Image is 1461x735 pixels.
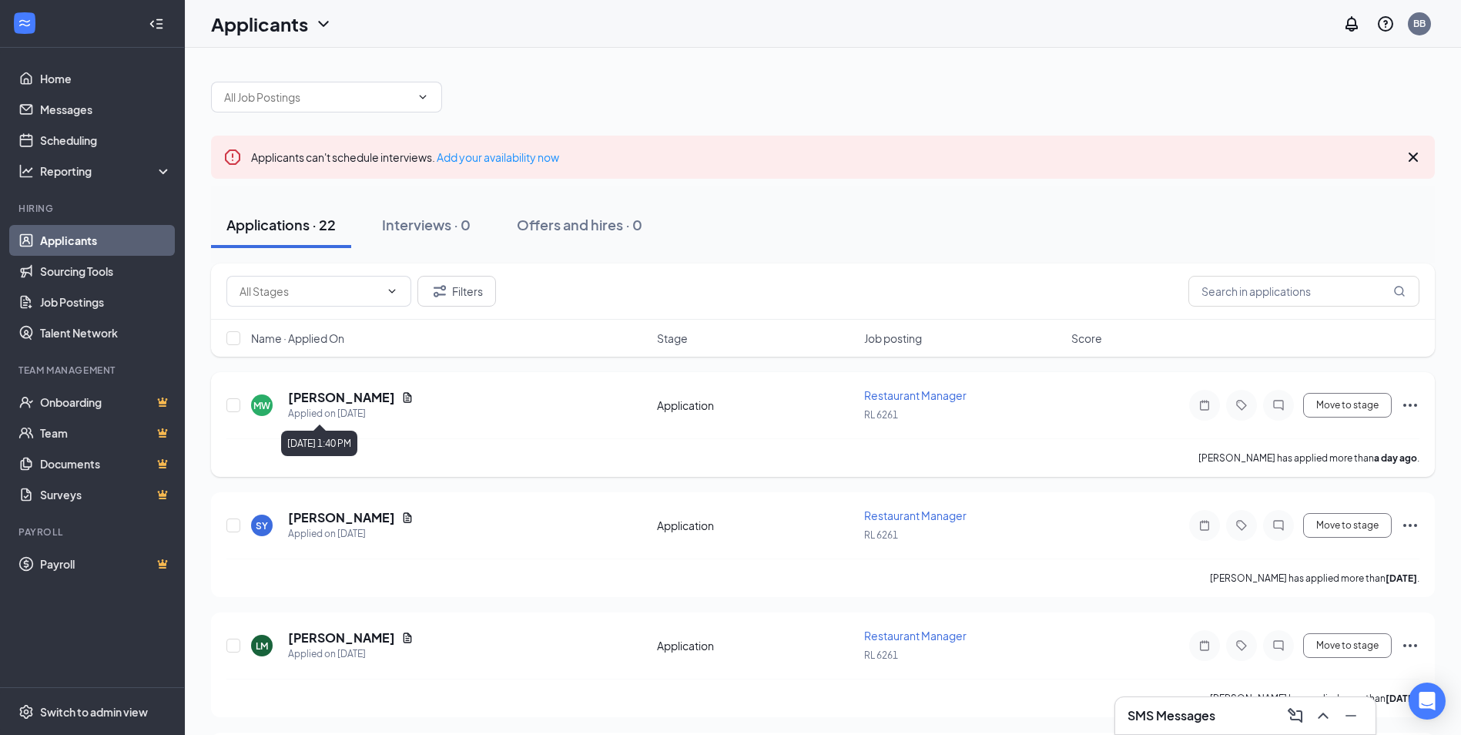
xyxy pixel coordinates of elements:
[1386,572,1417,584] b: [DATE]
[1286,706,1305,725] svg: ComposeMessage
[40,549,172,579] a: PayrollCrown
[256,639,268,653] div: LM
[40,387,172,418] a: OnboardingCrown
[1198,451,1419,465] p: [PERSON_NAME] has applied more than .
[40,704,148,720] div: Switch to admin view
[288,526,414,542] div: Applied on [DATE]
[288,389,395,406] h5: [PERSON_NAME]
[18,525,169,539] div: Payroll
[1071,331,1102,346] span: Score
[1303,513,1392,538] button: Move to stage
[40,317,172,348] a: Talent Network
[1401,636,1419,655] svg: Ellipses
[40,448,172,479] a: DocumentsCrown
[657,398,855,413] div: Application
[18,704,34,720] svg: Settings
[1342,15,1361,33] svg: Notifications
[1413,17,1426,30] div: BB
[256,519,268,532] div: SY
[18,202,169,215] div: Hiring
[40,225,172,256] a: Applicants
[251,150,559,164] span: Applicants can't schedule interviews.
[224,89,410,106] input: All Job Postings
[1303,393,1392,418] button: Move to stage
[417,91,429,103] svg: ChevronDown
[1269,519,1288,532] svg: ChatInactive
[40,287,172,317] a: Job Postings
[386,285,398,297] svg: ChevronDown
[40,479,172,510] a: SurveysCrown
[657,638,855,653] div: Application
[40,163,173,179] div: Reporting
[431,282,449,300] svg: Filter
[1314,706,1332,725] svg: ChevronUp
[1409,683,1446,720] div: Open Intercom Messenger
[314,15,333,33] svg: ChevronDown
[1232,399,1251,411] svg: Tag
[1210,572,1419,585] p: [PERSON_NAME] has applied more than .
[437,150,559,164] a: Add your availability now
[1339,703,1363,728] button: Minimize
[226,215,336,234] div: Applications · 22
[1342,706,1360,725] svg: Minimize
[40,94,172,125] a: Messages
[401,632,414,644] svg: Document
[864,649,898,661] span: RL 6261
[40,125,172,156] a: Scheduling
[1269,399,1288,411] svg: ChatInactive
[382,215,471,234] div: Interviews · 0
[1188,276,1419,307] input: Search in applications
[657,331,688,346] span: Stage
[864,629,967,643] span: Restaurant Manager
[288,629,395,646] h5: [PERSON_NAME]
[223,148,242,166] svg: Error
[1374,452,1417,464] b: a day ago
[1311,703,1335,728] button: ChevronUp
[288,406,414,421] div: Applied on [DATE]
[40,63,172,94] a: Home
[517,215,642,234] div: Offers and hires · 0
[1195,519,1214,532] svg: Note
[1195,399,1214,411] svg: Note
[288,509,395,526] h5: [PERSON_NAME]
[1386,693,1417,704] b: [DATE]
[1401,396,1419,414] svg: Ellipses
[1232,639,1251,652] svg: Tag
[240,283,380,300] input: All Stages
[864,331,922,346] span: Job posting
[1393,285,1406,297] svg: MagnifyingGlass
[1128,707,1215,724] h3: SMS Messages
[657,518,855,533] div: Application
[1376,15,1395,33] svg: QuestionInfo
[401,512,414,524] svg: Document
[288,646,414,662] div: Applied on [DATE]
[1210,692,1419,705] p: [PERSON_NAME] has applied more than .
[40,256,172,287] a: Sourcing Tools
[17,15,32,31] svg: WorkstreamLogo
[1404,148,1422,166] svg: Cross
[251,331,344,346] span: Name · Applied On
[1303,633,1392,658] button: Move to stage
[1283,703,1308,728] button: ComposeMessage
[149,16,164,32] svg: Collapse
[1232,519,1251,532] svg: Tag
[1401,516,1419,535] svg: Ellipses
[40,418,172,448] a: TeamCrown
[864,529,898,541] span: RL 6261
[18,163,34,179] svg: Analysis
[1195,639,1214,652] svg: Note
[417,276,496,307] button: Filter Filters
[18,364,169,377] div: Team Management
[864,409,898,421] span: RL 6261
[401,391,414,404] svg: Document
[864,388,967,402] span: Restaurant Manager
[864,508,967,522] span: Restaurant Manager
[253,399,270,412] div: MW
[1269,639,1288,652] svg: ChatInactive
[281,431,357,456] div: [DATE] 1:40 PM
[211,11,308,37] h1: Applicants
